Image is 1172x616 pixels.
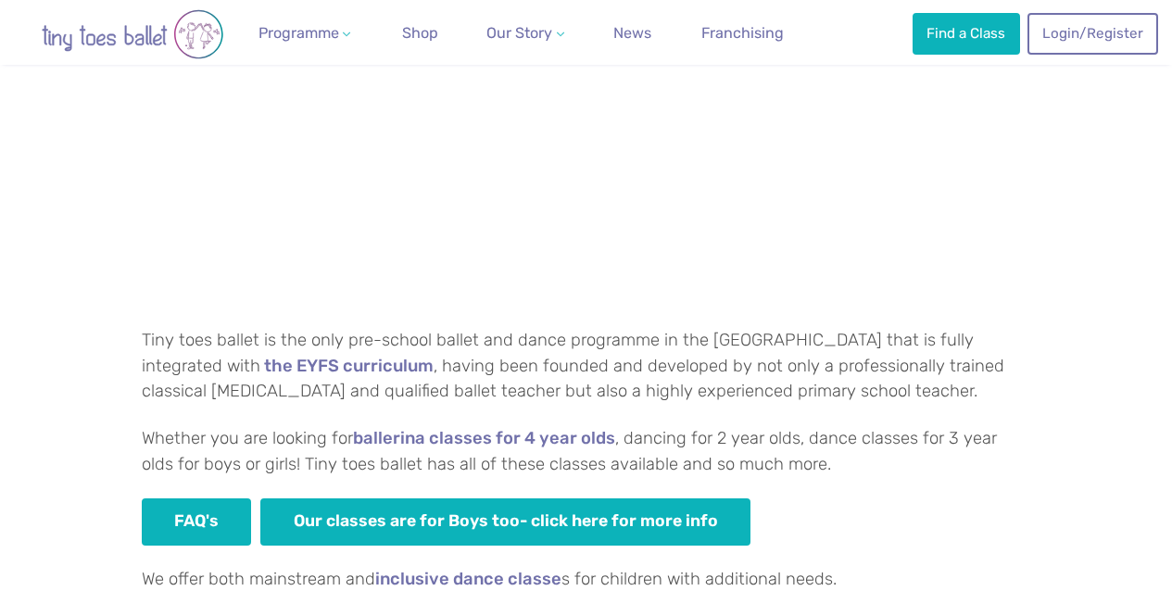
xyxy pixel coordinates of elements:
[353,430,615,448] a: ballerina classes for 4 year olds
[402,24,438,42] span: Shop
[260,498,750,546] a: Our classes are for Boys too- click here for more info
[264,358,434,376] a: the EYFS curriculum
[486,24,552,42] span: Our Story
[142,328,1031,405] p: Tiny toes ballet is the only pre-school ballet and dance programme in the [GEOGRAPHIC_DATA] that ...
[395,15,446,52] a: Shop
[251,15,359,52] a: Programme
[613,24,651,42] span: News
[21,9,244,59] img: tiny toes ballet
[142,7,661,299] iframe: YouTube video player
[694,15,791,52] a: Franchising
[375,571,561,589] a: inclusive dance classe
[1027,13,1157,54] a: Login/Register
[142,498,252,546] a: FAQ's
[479,15,572,52] a: Our Story
[913,13,1020,54] a: Find a Class
[142,426,1031,477] p: Whether you are looking for , dancing for 2 year olds, dance classes for 3 year olds for boys or ...
[606,15,659,52] a: News
[142,567,1031,593] p: We offer both mainstream and s for children with additional needs.
[701,24,784,42] span: Franchising
[258,24,339,42] span: Programme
